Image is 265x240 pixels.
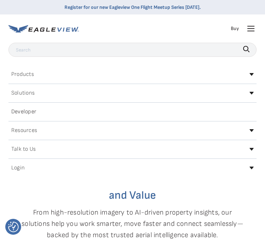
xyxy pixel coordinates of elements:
[8,222,19,232] button: Consent Preferences
[11,128,37,133] h2: Resources
[8,43,257,57] input: Search
[11,90,35,96] h2: Solutions
[11,165,25,171] h2: Login
[64,4,201,10] a: Register for our new Eagleview One Flight Meetup Series [DATE].
[11,109,36,115] h2: Developer
[11,146,36,152] h2: Talk to Us
[8,222,19,232] img: Revisit consent button
[231,25,239,32] a: Buy
[8,106,257,118] a: Developer
[11,72,34,77] h2: Products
